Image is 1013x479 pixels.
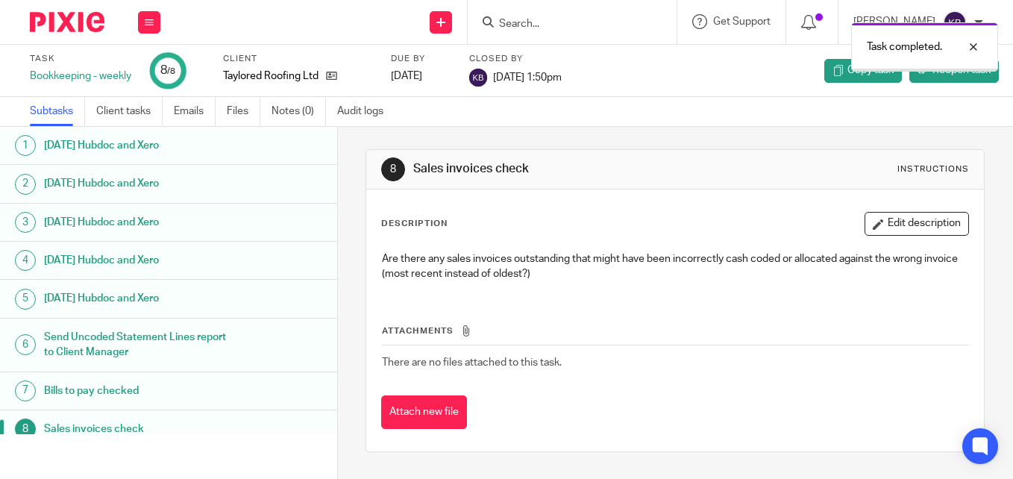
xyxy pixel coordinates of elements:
[382,327,454,335] span: Attachments
[382,357,562,368] span: There are no files attached to this task.
[30,69,131,84] div: Bookkeeping - weekly
[469,53,562,65] label: Closed by
[44,418,230,440] h1: Sales invoices check
[498,18,632,31] input: Search
[381,157,405,181] div: 8
[382,251,968,282] p: Are there any sales invoices outstanding that might have been incorrectly cash coded or allocated...
[337,97,395,126] a: Audit logs
[174,97,216,126] a: Emails
[223,53,372,65] label: Client
[381,218,448,230] p: Description
[15,135,36,156] div: 1
[227,97,260,126] a: Files
[44,249,230,272] h1: [DATE] Hubdoc and Xero
[30,12,104,32] img: Pixie
[391,69,451,84] div: [DATE]
[867,40,942,54] p: Task completed.
[381,395,467,429] button: Attach new file
[15,250,36,271] div: 4
[413,161,707,177] h1: Sales invoices check
[15,419,36,439] div: 8
[30,53,131,65] label: Task
[865,212,969,236] button: Edit description
[44,287,230,310] h1: [DATE] Hubdoc and Xero
[15,212,36,233] div: 3
[44,326,230,364] h1: Send Uncoded Statement Lines report to Client Manager
[44,172,230,195] h1: [DATE] Hubdoc and Xero
[469,69,487,87] img: svg%3E
[44,134,230,157] h1: [DATE] Hubdoc and Xero
[15,289,36,310] div: 5
[160,62,175,79] div: 8
[96,97,163,126] a: Client tasks
[30,97,85,126] a: Subtasks
[493,72,562,82] span: [DATE] 1:50pm
[15,174,36,195] div: 2
[167,67,175,75] small: /8
[44,211,230,234] h1: [DATE] Hubdoc and Xero
[897,163,969,175] div: Instructions
[391,53,451,65] label: Due by
[15,381,36,401] div: 7
[272,97,326,126] a: Notes (0)
[943,10,967,34] img: svg%3E
[15,334,36,355] div: 6
[44,380,230,402] h1: Bills to pay checked
[223,69,319,84] p: Taylored Roofing Ltd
